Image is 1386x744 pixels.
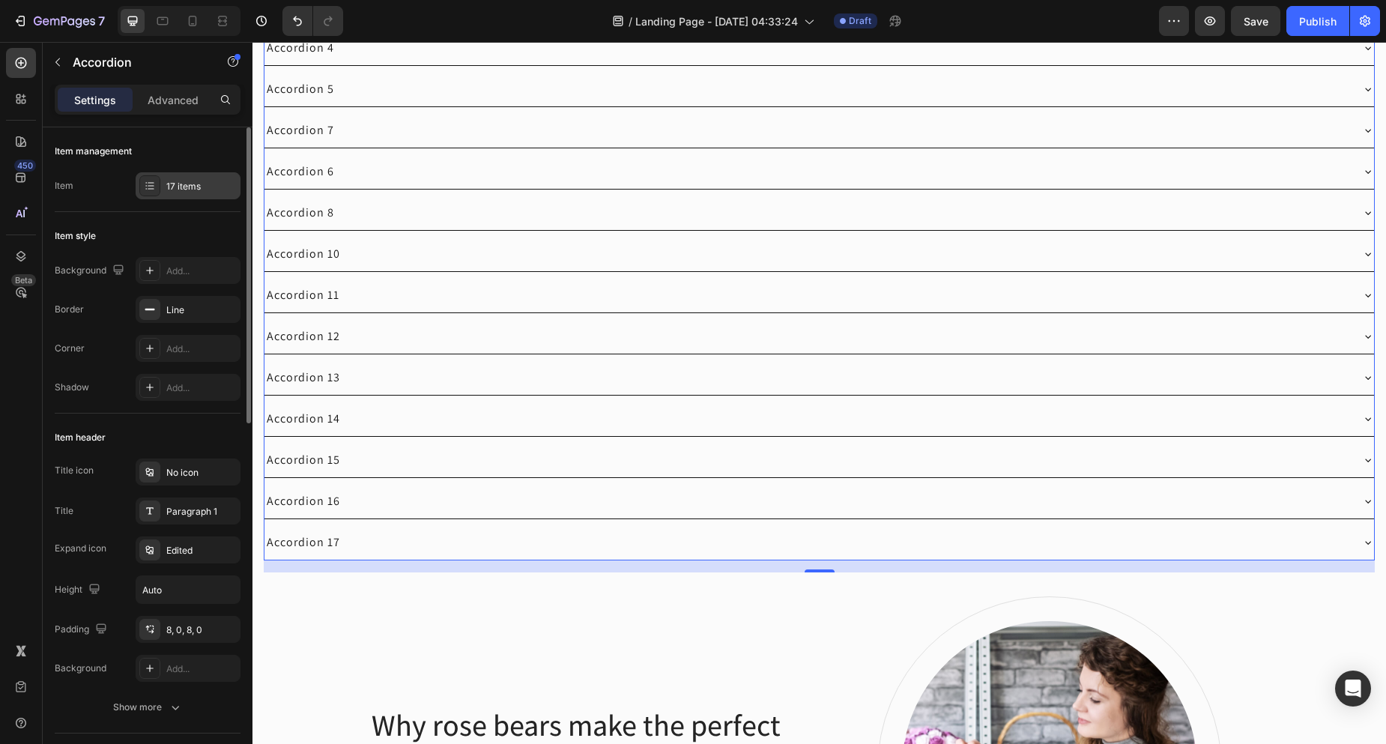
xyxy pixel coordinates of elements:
div: Title [55,504,73,518]
div: Background [55,261,127,281]
div: Accordion 13 [12,324,90,347]
div: Add... [166,264,237,278]
div: Edited [166,544,237,557]
div: Accordion 10 [12,201,90,223]
p: Accordion [73,53,200,71]
div: Line [166,303,237,317]
div: Undo/Redo [282,6,343,36]
p: Why rose bears make the perfect gift for Valentine’s Day [119,663,554,741]
div: No icon [166,466,237,480]
div: Add... [166,381,237,395]
div: Border [55,303,84,316]
span: Draft [849,14,871,28]
div: Height [55,580,103,600]
button: Save [1231,6,1280,36]
div: Accordion 7 [12,77,84,100]
div: Open Intercom Messenger [1335,671,1371,707]
p: Settings [74,92,116,108]
div: Add... [166,342,237,356]
div: Item [55,179,73,193]
div: Title icon [55,464,94,477]
div: Accordion 6 [12,118,84,141]
div: Item management [55,145,132,158]
div: Item header [55,431,106,444]
div: Expand icon [55,542,106,555]
div: Show more [113,700,183,715]
div: Accordion 12 [12,283,90,306]
span: Landing Page - [DATE] 04:33:24 [635,13,798,29]
p: 7 [98,12,105,30]
p: Advanced [148,92,199,108]
div: 450 [14,160,36,172]
div: Add... [166,662,237,676]
div: Beta [11,274,36,286]
span: / [629,13,632,29]
button: Publish [1286,6,1349,36]
div: 8, 0, 8, 0 [166,623,237,637]
div: Publish [1299,13,1337,29]
input: Auto [136,576,240,603]
button: 7 [6,6,112,36]
div: 17 items [166,180,237,193]
span: Save [1244,15,1268,28]
div: Corner [55,342,85,355]
div: Accordion 16 [12,448,90,471]
div: Accordion 8 [12,160,84,182]
div: Paragraph 1 [166,505,237,518]
div: Accordion 5 [12,36,84,58]
iframe: Design area [252,42,1386,744]
div: Background [55,662,106,675]
button: Show more [55,694,240,721]
div: Accordion 15 [12,407,90,429]
div: Padding [55,620,110,640]
div: Accordion 17 [12,489,90,512]
div: Accordion 14 [12,366,90,388]
div: Accordion 11 [12,242,89,264]
div: Item style [55,229,96,243]
div: Shadow [55,381,89,394]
